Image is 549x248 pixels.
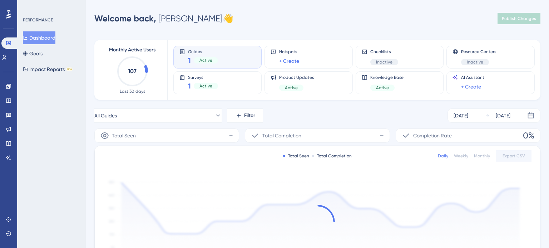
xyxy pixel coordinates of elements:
[109,46,155,54] span: Monthly Active Users
[128,68,137,75] text: 107
[94,111,117,120] span: All Guides
[438,153,448,159] div: Daily
[262,131,301,140] span: Total Completion
[461,49,496,55] span: Resource Centers
[496,111,510,120] div: [DATE]
[244,111,255,120] span: Filter
[312,153,352,159] div: Total Completion
[496,150,531,162] button: Export CSV
[370,49,398,55] span: Checklists
[380,130,384,141] span: -
[23,63,73,76] button: Impact ReportsBETA
[376,59,392,65] span: Inactive
[461,82,481,91] a: + Create
[227,108,263,123] button: Filter
[66,67,73,71] div: BETA
[112,131,136,140] span: Total Seen
[23,17,53,23] div: PERFORMANCE
[23,31,55,44] button: Dashboard
[467,59,483,65] span: Inactive
[94,13,156,24] span: Welcome back,
[474,153,490,159] div: Monthly
[502,16,536,21] span: Publish Changes
[370,75,404,80] span: Knowledge Base
[498,13,540,24] button: Publish Changes
[94,13,233,24] div: [PERSON_NAME] 👋
[94,108,222,123] button: All Guides
[229,130,233,141] span: -
[279,49,299,55] span: Hotspots
[188,81,191,91] span: 1
[188,55,191,65] span: 1
[461,75,484,80] span: AI Assistant
[279,57,299,65] a: + Create
[523,130,534,141] span: 0%
[285,85,298,91] span: Active
[279,75,314,80] span: Product Updates
[413,131,452,140] span: Completion Rate
[199,83,212,89] span: Active
[120,88,145,94] span: Last 30 days
[454,111,468,120] div: [DATE]
[199,57,212,63] span: Active
[188,49,218,54] span: Guides
[23,47,43,60] button: Goals
[188,75,218,80] span: Surveys
[503,153,525,159] span: Export CSV
[454,153,468,159] div: Weekly
[376,85,389,91] span: Active
[283,153,309,159] div: Total Seen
